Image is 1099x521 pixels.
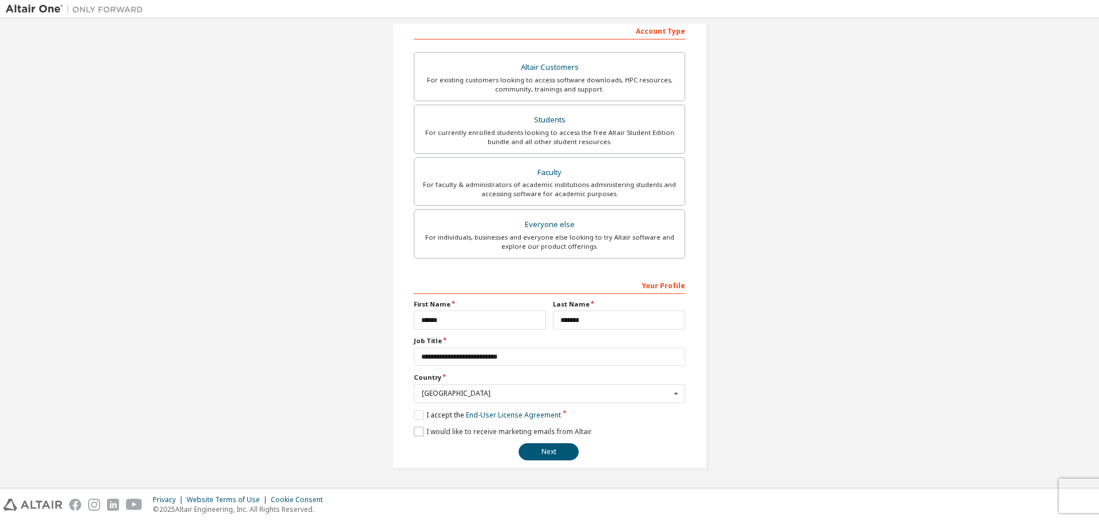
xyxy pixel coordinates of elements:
[414,410,561,420] label: I accept the
[414,427,592,436] label: I would like to receive marketing emails from Altair
[421,233,678,251] div: For individuals, businesses and everyone else looking to try Altair software and explore our prod...
[466,410,561,420] a: End-User License Agreement
[153,495,187,504] div: Privacy
[414,336,685,345] label: Job Title
[88,499,100,511] img: instagram.svg
[271,495,330,504] div: Cookie Consent
[6,3,149,15] img: Altair One
[153,504,330,514] p: © 2025 Altair Engineering, Inc. All Rights Reserved.
[107,499,119,511] img: linkedin.svg
[421,59,678,75] div: Altair Customers
[187,495,271,504] div: Website Terms of Use
[422,390,671,397] div: [GEOGRAPHIC_DATA]
[421,165,678,181] div: Faculty
[421,112,678,128] div: Students
[414,373,685,382] label: Country
[421,75,678,94] div: For existing customers looking to access software downloads, HPC resources, community, trainings ...
[126,499,143,511] img: youtube.svg
[69,499,81,511] img: facebook.svg
[421,180,678,198] div: For faculty & administrators of academic institutions administering students and accessing softwa...
[414,21,685,39] div: Account Type
[414,300,546,309] label: First Name
[519,443,579,460] button: Next
[421,217,678,233] div: Everyone else
[553,300,685,309] label: Last Name
[3,499,62,511] img: altair_logo.svg
[421,128,678,146] div: For currently enrolled students looking to access the free Altair Student Edition bundle and all ...
[414,276,685,294] div: Your Profile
